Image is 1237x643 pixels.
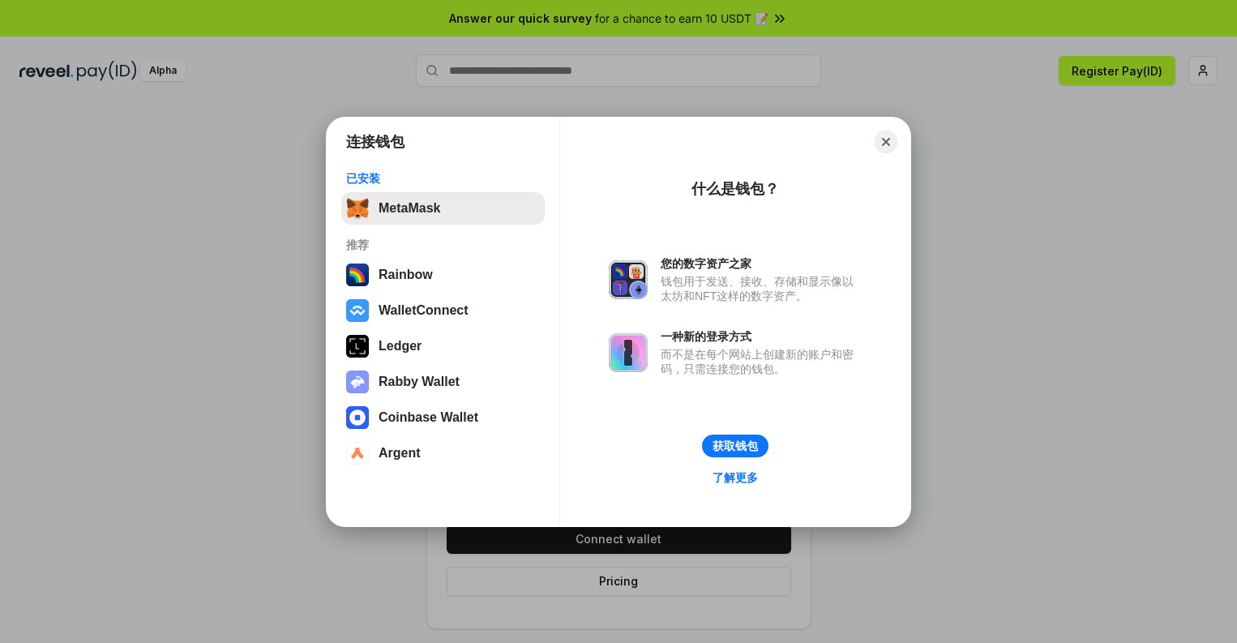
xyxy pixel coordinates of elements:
img: svg+xml,%3Csvg%20width%3D%2228%22%20height%3D%2228%22%20viewBox%3D%220%200%2028%2028%22%20fill%3D... [346,442,369,465]
div: 您的数字资产之家 [661,256,862,271]
button: Rabby Wallet [341,366,545,398]
button: WalletConnect [341,294,545,327]
button: Close [875,131,897,153]
button: Ledger [341,330,545,362]
img: svg+xml,%3Csvg%20xmlns%3D%22http%3A%2F%2Fwww.w3.org%2F2000%2Fsvg%22%20fill%3D%22none%22%20viewBox... [346,371,369,393]
div: 了解更多 [713,470,758,485]
a: 了解更多 [703,467,768,488]
img: svg+xml,%3Csvg%20xmlns%3D%22http%3A%2F%2Fwww.w3.org%2F2000%2Fsvg%22%20fill%3D%22none%22%20viewBox... [609,260,648,299]
h1: 连接钱包 [346,132,404,152]
div: 已安装 [346,171,540,186]
button: MetaMask [341,192,545,225]
div: Argent [379,446,421,461]
img: svg+xml,%3Csvg%20width%3D%2228%22%20height%3D%2228%22%20viewBox%3D%220%200%2028%2028%22%20fill%3D... [346,299,369,322]
button: 获取钱包 [702,435,768,457]
button: Argent [341,437,545,469]
div: 钱包用于发送、接收、存储和显示像以太坊和NFT这样的数字资产。 [661,274,862,303]
div: Rabby Wallet [379,375,460,389]
button: Coinbase Wallet [341,401,545,434]
img: svg+xml,%3Csvg%20fill%3D%22none%22%20height%3D%2233%22%20viewBox%3D%220%200%2035%2033%22%20width%... [346,197,369,220]
div: Rainbow [379,268,433,282]
div: MetaMask [379,201,440,216]
div: WalletConnect [379,303,469,318]
img: svg+xml,%3Csvg%20width%3D%22120%22%20height%3D%22120%22%20viewBox%3D%220%200%20120%20120%22%20fil... [346,264,369,286]
div: 什么是钱包？ [691,179,779,199]
img: svg+xml,%3Csvg%20xmlns%3D%22http%3A%2F%2Fwww.w3.org%2F2000%2Fsvg%22%20fill%3D%22none%22%20viewBox... [609,333,648,372]
div: 推荐 [346,238,540,252]
div: 获取钱包 [713,439,758,453]
div: 而不是在每个网站上创建新的账户和密码，只需连接您的钱包。 [661,347,862,376]
button: Rainbow [341,259,545,291]
img: svg+xml,%3Csvg%20xmlns%3D%22http%3A%2F%2Fwww.w3.org%2F2000%2Fsvg%22%20width%3D%2228%22%20height%3... [346,335,369,358]
div: Coinbase Wallet [379,410,478,425]
img: svg+xml,%3Csvg%20width%3D%2228%22%20height%3D%2228%22%20viewBox%3D%220%200%2028%2028%22%20fill%3D... [346,406,369,429]
div: 一种新的登录方式 [661,329,862,344]
div: Ledger [379,339,422,354]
